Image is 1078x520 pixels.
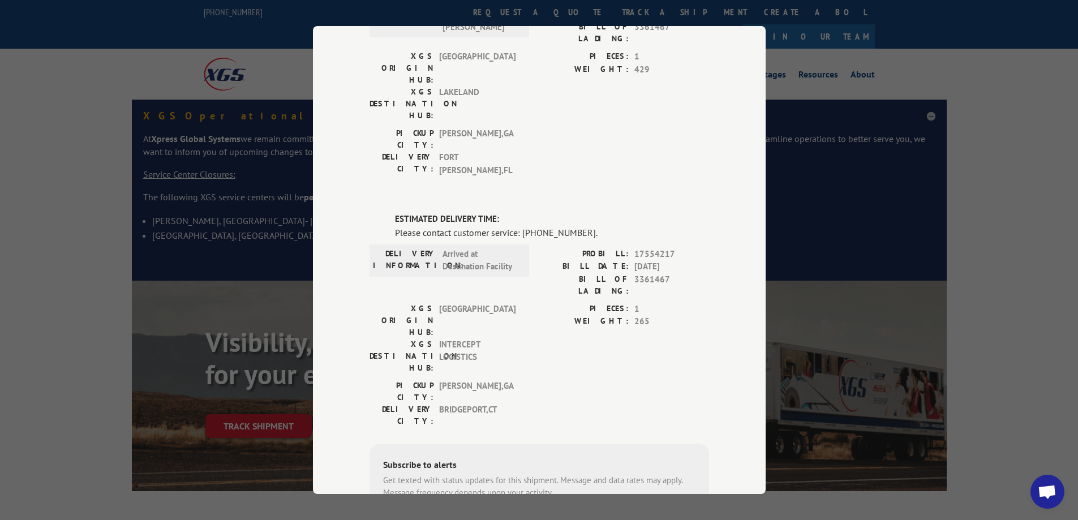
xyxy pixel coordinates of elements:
[634,50,709,63] span: 1
[439,380,516,403] span: [PERSON_NAME] , GA
[439,50,516,86] span: [GEOGRAPHIC_DATA]
[634,63,709,76] span: 429
[383,458,695,474] div: Subscribe to alerts
[634,21,709,45] span: 3361467
[634,260,709,273] span: [DATE]
[370,303,433,338] label: XGS ORIGIN HUB:
[439,86,516,122] span: LAKELAND
[634,248,709,261] span: 17554217
[370,127,433,151] label: PICKUP CITY:
[383,474,695,500] div: Get texted with status updates for this shipment. Message and data rates may apply. Message frequ...
[370,86,433,122] label: XGS DESTINATION HUB:
[539,273,629,297] label: BILL OF LADING:
[634,315,709,328] span: 265
[634,273,709,297] span: 3361467
[439,338,516,374] span: INTERCEPT LOGISTICS
[634,303,709,316] span: 1
[439,403,516,427] span: BRIDGEPORT , CT
[370,380,433,403] label: PICKUP CITY:
[370,338,433,374] label: XGS DESTINATION HUB:
[539,50,629,63] label: PIECES:
[439,127,516,151] span: [PERSON_NAME] , GA
[539,315,629,328] label: WEIGHT:
[539,260,629,273] label: BILL DATE:
[539,303,629,316] label: PIECES:
[1030,475,1064,509] a: Open chat
[539,63,629,76] label: WEIGHT:
[439,303,516,338] span: [GEOGRAPHIC_DATA]
[370,403,433,427] label: DELIVERY CITY:
[395,226,709,239] div: Please contact customer service: [PHONE_NUMBER].
[439,151,516,177] span: FORT [PERSON_NAME] , FL
[539,248,629,261] label: PROBILL:
[370,50,433,86] label: XGS ORIGIN HUB:
[370,151,433,177] label: DELIVERY CITY:
[373,248,437,273] label: DELIVERY INFORMATION:
[395,213,709,226] label: ESTIMATED DELIVERY TIME:
[443,248,519,273] span: Arrived at Destination Facility
[539,21,629,45] label: BILL OF LADING:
